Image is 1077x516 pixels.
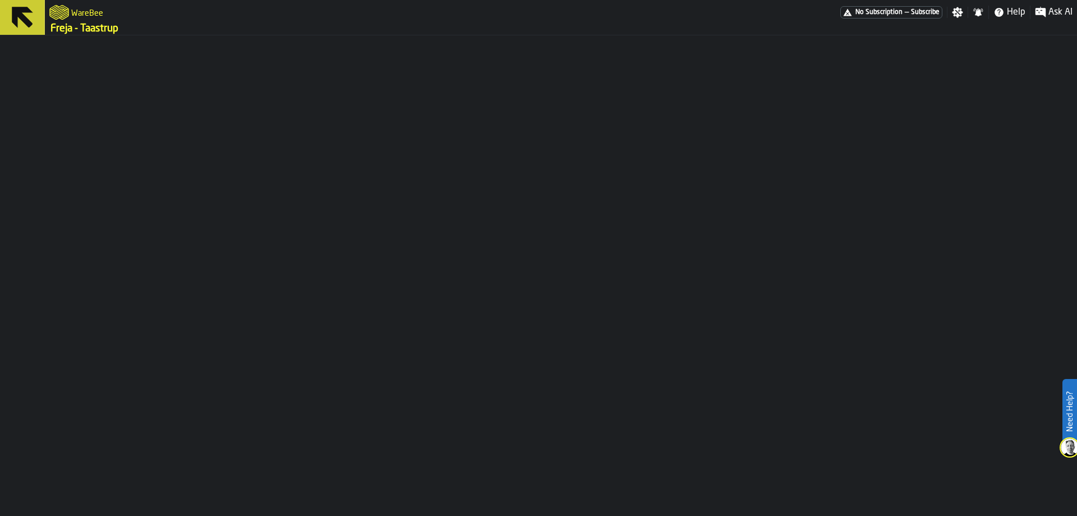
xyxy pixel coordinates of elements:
label: button-toggle-Help [989,6,1030,19]
span: Help [1007,6,1025,19]
span: No Subscription [855,8,903,16]
a: logo-header [49,2,69,22]
span: — [905,8,909,16]
span: Ask AI [1048,6,1073,19]
label: button-toggle-Settings [947,7,968,18]
span: Subscribe [911,8,940,16]
a: link-to-/wh/i/36c4991f-68ef-4ca7-ab45-a2252c911eea [50,22,118,35]
label: Need Help? [1064,380,1076,443]
h2: Sub Title [71,7,103,18]
nav: Breadcrumb [49,22,561,35]
label: button-toggle-Notifications [968,7,988,18]
a: link-to-/wh/i/36c4991f-68ef-4ca7-ab45-a2252c911eea/pricing/ [840,6,942,19]
label: button-toggle-Ask AI [1030,6,1077,19]
div: Menu Subscription [840,6,942,19]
